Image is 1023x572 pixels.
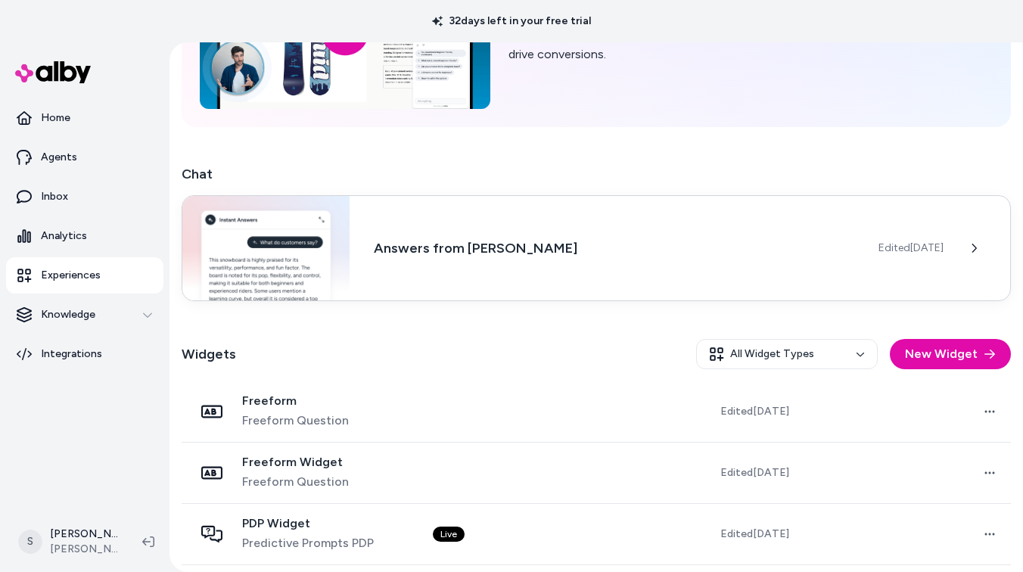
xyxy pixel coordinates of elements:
[720,465,789,480] span: Edited [DATE]
[9,518,130,566] button: S[PERSON_NAME][PERSON_NAME]
[242,455,349,470] span: Freeform Widget
[41,268,101,283] p: Experiences
[374,238,854,259] h3: Answers from [PERSON_NAME]
[41,110,70,126] p: Home
[242,473,349,491] span: Freeform Question
[182,196,350,300] img: Chat widget
[6,179,163,215] a: Inbox
[41,307,95,322] p: Knowledge
[720,527,789,542] span: Edited [DATE]
[182,163,1011,185] h2: Chat
[878,241,944,256] span: Edited [DATE]
[50,527,118,542] p: [PERSON_NAME]
[6,100,163,136] a: Home
[242,412,349,430] span: Freeform Question
[508,27,993,64] p: Activate your AI agent at key moments in the customer journey to guide, support, and drive conver...
[15,61,91,83] img: alby Logo
[242,534,374,552] span: Predictive Prompts PDP
[890,339,1011,369] button: New Widget
[41,347,102,362] p: Integrations
[242,516,374,531] span: PDP Widget
[696,339,878,369] button: All Widget Types
[6,297,163,333] button: Knowledge
[41,189,68,204] p: Inbox
[50,542,118,557] span: [PERSON_NAME]
[18,530,42,554] span: S
[41,150,77,165] p: Agents
[6,336,163,372] a: Integrations
[6,139,163,176] a: Agents
[6,218,163,254] a: Analytics
[433,527,465,542] div: Live
[6,257,163,294] a: Experiences
[182,344,236,365] h2: Widgets
[423,14,600,29] p: 32 days left in your free trial
[41,228,87,244] p: Analytics
[182,197,1011,303] a: Chat widgetAnswers from [PERSON_NAME]Edited[DATE]
[242,393,349,409] span: Freeform
[720,404,789,419] span: Edited [DATE]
